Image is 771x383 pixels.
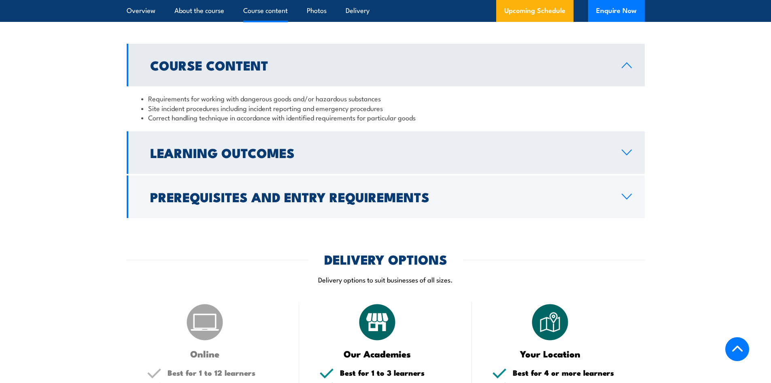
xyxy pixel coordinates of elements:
[127,131,645,174] a: Learning Outcomes
[324,253,447,265] h2: DELIVERY OPTIONS
[340,369,452,377] h5: Best for 1 to 3 learners
[492,349,608,358] h3: Your Location
[141,103,630,113] li: Site incident procedures including incident reporting and emergency procedures
[141,94,630,103] li: Requirements for working with dangerous goods and/or hazardous substances
[127,44,645,86] a: Course Content
[141,113,630,122] li: Correct handling technique in accordance with identified requirements for particular goods
[150,59,609,71] h2: Course Content
[147,349,263,358] h3: Online
[319,349,435,358] h3: Our Academies
[168,369,279,377] h5: Best for 1 to 12 learners
[127,175,645,218] a: Prerequisites and Entry Requirements
[150,147,609,158] h2: Learning Outcomes
[513,369,624,377] h5: Best for 4 or more learners
[150,191,609,202] h2: Prerequisites and Entry Requirements
[127,275,645,284] p: Delivery options to suit businesses of all sizes.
